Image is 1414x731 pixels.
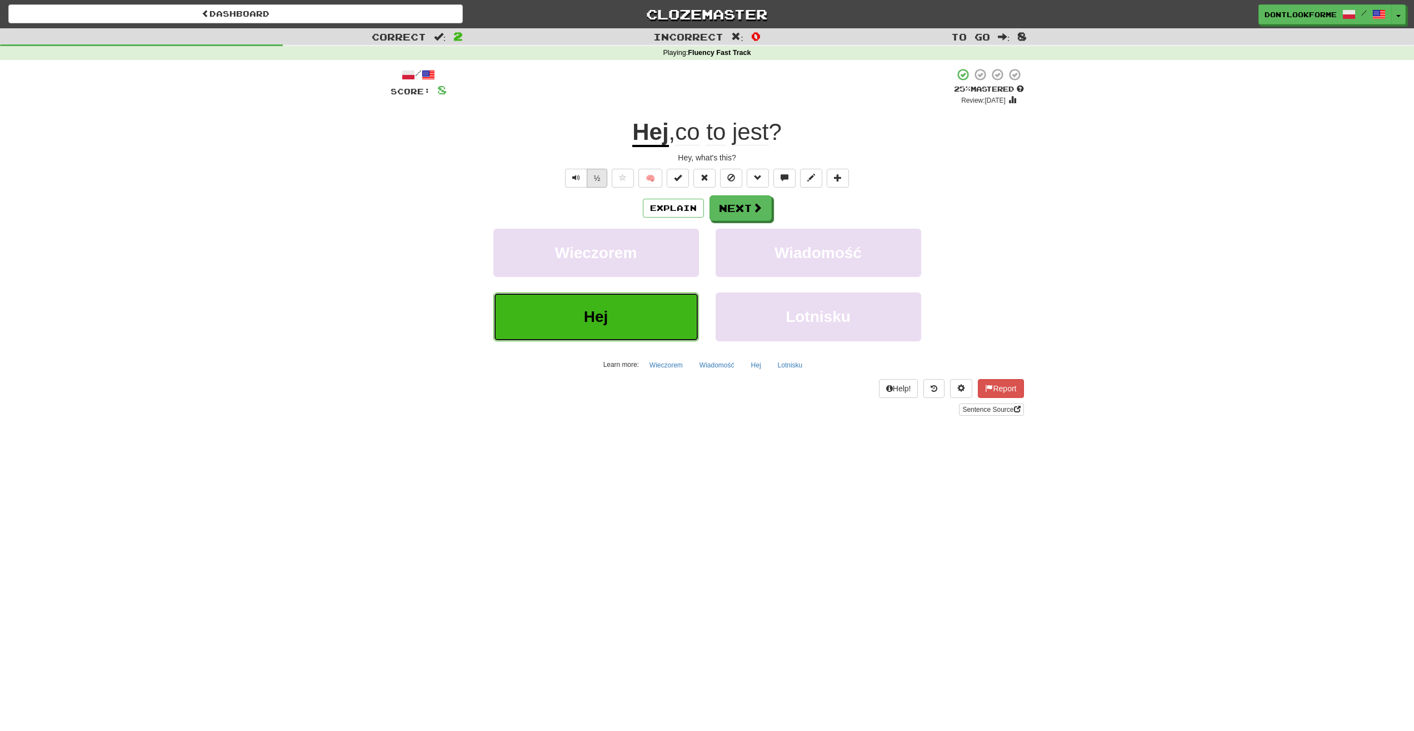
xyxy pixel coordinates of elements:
button: Add to collection (alt+a) [827,169,849,188]
a: Dashboard [8,4,463,23]
button: Reset to 0% Mastered (alt+r) [693,169,716,188]
button: Favorite sentence (alt+f) [612,169,634,188]
button: Round history (alt+y) [923,379,945,398]
span: , ? [669,119,782,145]
span: 2 [453,29,463,43]
span: / [1361,9,1367,17]
span: Score: [391,87,431,96]
button: Hej [493,293,699,341]
span: 8 [437,83,447,97]
button: Grammar (alt+g) [747,169,769,188]
button: Wieczorem [643,357,689,374]
span: Incorrect [653,31,723,42]
strong: Fluency Fast Track [688,49,751,57]
button: Ignore sentence (alt+i) [720,169,742,188]
a: Clozemaster [479,4,934,24]
div: Text-to-speech controls [563,169,608,188]
button: Set this sentence to 100% Mastered (alt+m) [667,169,689,188]
button: Explain [643,199,704,218]
span: : [998,32,1010,42]
u: Hej [632,119,668,147]
span: to [706,119,726,145]
button: Next [710,195,772,221]
button: Wieczorem [493,229,699,277]
button: Edit sentence (alt+d) [800,169,822,188]
button: Wiadomość [716,229,921,277]
span: Correct [372,31,426,42]
button: Wiadomość [693,357,741,374]
span: jest [732,119,768,145]
button: Discuss sentence (alt+u) [773,169,796,188]
span: co [675,119,699,145]
span: : [731,32,743,42]
span: 0 [751,29,761,43]
span: Lotnisku [786,308,851,325]
button: 🧠 [638,169,662,188]
button: Help! [879,379,918,398]
span: Wiadomość [775,244,862,261]
button: Report [978,379,1023,398]
span: 8 [1017,29,1027,43]
span: 25 % [954,84,971,93]
button: Hej [745,357,767,374]
div: / [391,68,447,82]
div: Hey, what's this? [391,152,1024,163]
span: To go [951,31,990,42]
small: Review: [DATE] [961,97,1006,104]
span: : [434,32,446,42]
a: dontlookforme / [1258,4,1392,24]
button: ½ [587,169,608,188]
div: Mastered [954,84,1024,94]
small: Learn more: [603,361,639,369]
span: Hej [584,308,608,325]
button: Lotnisku [716,293,921,341]
span: Wieczorem [555,244,637,261]
button: Play sentence audio (ctl+space) [565,169,587,188]
span: dontlookforme [1265,9,1337,19]
button: Lotnisku [772,357,809,374]
a: Sentence Source [959,404,1023,416]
